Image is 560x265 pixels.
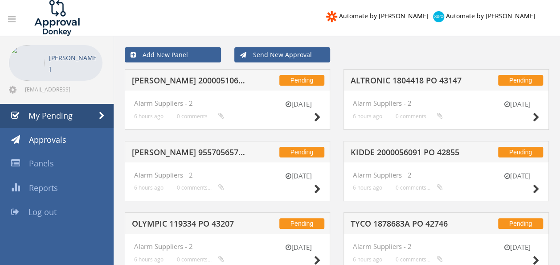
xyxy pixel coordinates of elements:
a: Add New Panel [125,47,221,62]
small: [DATE] [276,243,321,252]
h4: Alarm Suppliers - 2 [353,171,540,179]
span: [EMAIL_ADDRESS][DOMAIN_NAME] [25,86,101,93]
span: Approvals [29,134,66,145]
img: zapier-logomark.png [326,11,337,22]
h4: Alarm Suppliers - 2 [353,99,540,107]
h5: TYCO 1878683A PO 42746 [351,219,465,231]
h4: Alarm Suppliers - 2 [134,171,321,179]
small: 6 hours ago [353,113,382,120]
h5: KIDDE 2000056091 PO 42855 [351,148,465,159]
img: xero-logo.png [433,11,444,22]
h4: Alarm Suppliers - 2 [134,243,321,250]
small: [DATE] [495,171,540,181]
a: Send New Approval [234,47,331,62]
small: [DATE] [495,243,540,252]
span: Pending [279,75,324,86]
small: 0 comments... [177,184,224,191]
small: [DATE] [495,99,540,109]
small: 0 comments... [177,256,224,263]
span: Reports [29,182,58,193]
h5: OLYMPIC 119334 PO 43207 [132,219,246,231]
small: 6 hours ago [353,256,382,263]
small: 0 comments... [396,184,443,191]
small: [DATE] [276,171,321,181]
span: Pending [279,147,324,157]
span: Pending [498,218,543,229]
small: 6 hours ago [134,256,164,263]
p: [PERSON_NAME] [49,52,98,75]
span: Automate by [PERSON_NAME] [339,12,429,20]
span: Automate by [PERSON_NAME] [446,12,535,20]
small: 6 hours ago [353,184,382,191]
span: Pending [279,218,324,229]
h5: ALTRONIC 1804418 PO 43147 [351,76,465,87]
h5: [PERSON_NAME] 2000051068 PO 43428 [132,76,246,87]
h5: [PERSON_NAME] 955705657 PO 43156 [132,148,246,159]
small: 0 comments... [177,113,224,120]
span: My Pending [29,110,73,121]
span: Log out [29,207,57,217]
span: Panels [29,158,54,169]
h4: Alarm Suppliers - 2 [134,99,321,107]
small: 6 hours ago [134,113,164,120]
small: [DATE] [276,99,321,109]
span: Pending [498,75,543,86]
small: 0 comments... [396,256,443,263]
h4: Alarm Suppliers - 2 [353,243,540,250]
small: 0 comments... [396,113,443,120]
span: Pending [498,147,543,157]
small: 6 hours ago [134,184,164,191]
